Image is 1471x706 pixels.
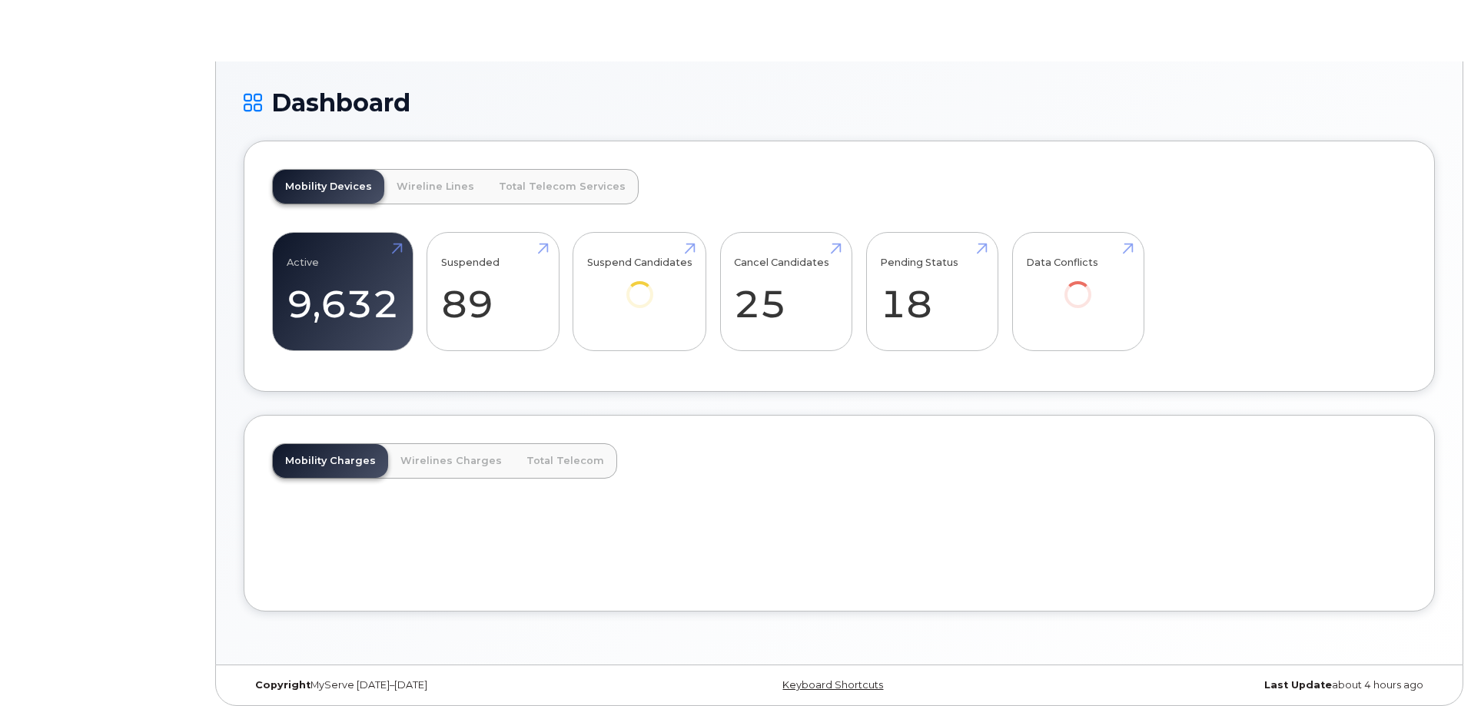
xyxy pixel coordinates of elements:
strong: Copyright [255,679,310,691]
a: Suspended 89 [441,241,545,343]
strong: Last Update [1264,679,1332,691]
a: Wireline Lines [384,170,486,204]
div: about 4 hours ago [1038,679,1435,691]
a: Pending Status 18 [880,241,984,343]
div: MyServe [DATE]–[DATE] [244,679,641,691]
a: Active 9,632 [287,241,399,343]
a: Mobility Devices [273,170,384,204]
a: Total Telecom [514,444,616,478]
a: Total Telecom Services [486,170,638,204]
a: Wirelines Charges [388,444,514,478]
a: Keyboard Shortcuts [782,679,883,691]
a: Data Conflicts [1026,241,1130,330]
h1: Dashboard [244,89,1435,116]
a: Cancel Candidates 25 [734,241,838,343]
a: Suspend Candidates [587,241,692,330]
a: Mobility Charges [273,444,388,478]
